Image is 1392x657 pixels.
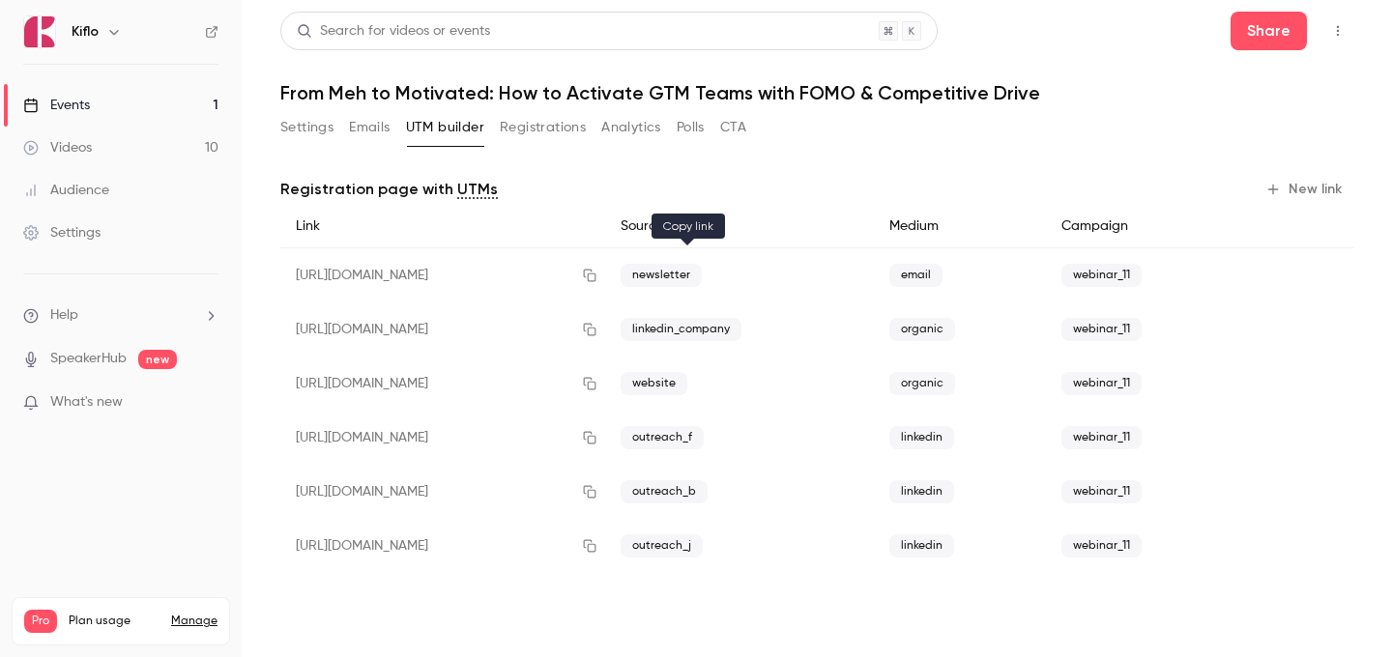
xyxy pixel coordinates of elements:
span: webinar_11 [1061,534,1142,557]
div: [URL][DOMAIN_NAME] [280,248,605,303]
span: webinar_11 [1061,426,1142,449]
div: [URL][DOMAIN_NAME] [280,411,605,465]
div: Campaign [1046,205,1243,248]
div: Search for videos or events [297,21,490,42]
span: linkedin_company [621,318,741,341]
span: Help [50,305,78,326]
span: webinar_11 [1061,318,1142,341]
p: Registration page with [280,178,498,201]
span: email [889,264,942,287]
div: Settings [23,223,101,243]
div: Events [23,96,90,115]
button: Analytics [601,112,661,143]
button: Emails [349,112,390,143]
span: Pro [24,610,57,633]
div: Medium [874,205,1046,248]
button: Registrations [500,112,586,143]
div: [URL][DOMAIN_NAME] [280,357,605,411]
li: help-dropdown-opener [23,305,218,326]
span: linkedin [889,480,954,503]
span: webinar_11 [1061,372,1142,395]
span: linkedin [889,426,954,449]
span: organic [889,318,955,341]
a: SpeakerHub [50,349,127,369]
button: Settings [280,112,333,143]
a: Manage [171,614,217,629]
button: UTM builder [406,112,484,143]
div: [URL][DOMAIN_NAME] [280,519,605,573]
span: linkedin [889,534,954,557]
span: What's new [50,392,123,413]
div: [URL][DOMAIN_NAME] [280,302,605,357]
h6: Kiflo [72,22,99,42]
span: Plan usage [69,614,159,629]
span: organic [889,372,955,395]
span: outreach_b [621,480,708,503]
div: Link [280,205,605,248]
img: Kiflo [24,16,55,47]
span: webinar_11 [1061,264,1142,287]
span: newsletter [621,264,702,287]
div: Videos [23,138,92,157]
button: New link [1258,174,1353,205]
div: Source [605,205,875,248]
h1: From Meh to Motivated: How to Activate GTM Teams with FOMO & Competitive Drive [280,81,1353,104]
span: website [621,372,687,395]
iframe: Noticeable Trigger [195,394,218,412]
button: Polls [677,112,705,143]
button: Share [1231,12,1307,50]
div: Audience [23,181,109,200]
div: [URL][DOMAIN_NAME] [280,465,605,519]
span: new [138,350,177,369]
button: CTA [720,112,746,143]
a: UTMs [457,178,498,201]
span: outreach_j [621,534,703,557]
span: outreach_f [621,426,704,449]
span: webinar_11 [1061,480,1142,503]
